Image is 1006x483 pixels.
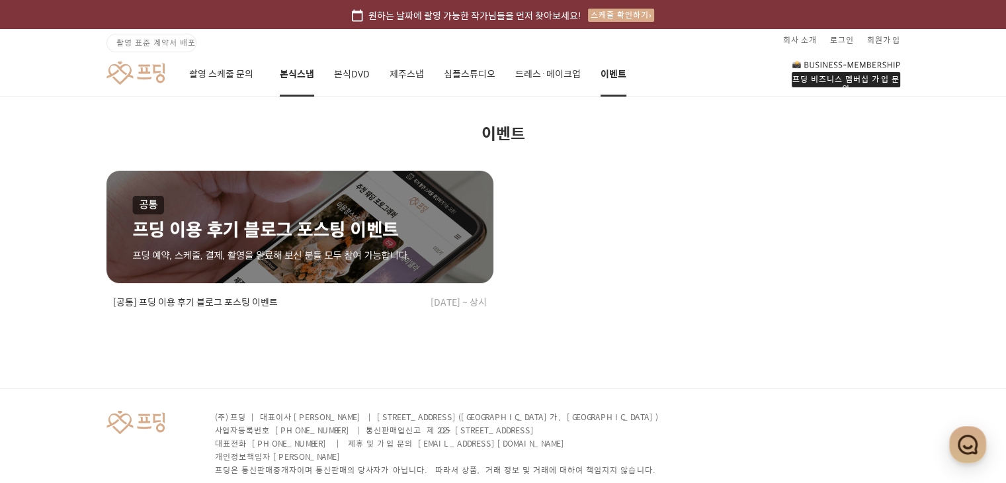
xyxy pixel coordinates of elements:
[280,52,314,97] a: 본식스냅
[215,437,661,450] p: 대표전화 [PHONE_NUMBER] | 제휴 및 가입 문의 [EMAIL_ADDRESS][DOMAIN_NAME]
[792,60,900,87] a: 프딩 비즈니스 멤버십 가입 문의
[4,369,87,402] a: 홈
[204,389,220,400] span: 설정
[215,450,661,463] p: 개인정보책임자 [PERSON_NAME]
[106,34,196,52] a: 촬영 표준 계약서 배포
[867,29,900,50] a: 회원가입
[106,171,493,309] a: [공통] 프딩 이용 후기 블로그 포스팅 이벤트[DATE] ~ 상시
[215,423,661,437] p: 사업자등록번호 [PHONE_NUMBER] | 통신판매업신고 제 2025-[STREET_ADDRESS]
[601,52,626,97] a: 이벤트
[334,52,370,97] a: 본식DVD
[444,52,495,97] a: 심플스튜디오
[431,296,487,309] span: [DATE] ~ 상시
[792,72,900,87] div: 프딩 비즈니스 멤버십 가입 문의
[215,463,661,476] p: 프딩은 통신판매중개자이며 통신판매의 당사자가 아닙니다. 따라서 상품, 거래 정보 및 거래에 대하여 책임지지 않습니다.
[215,410,661,423] p: (주) 프딩 | 대표이사 [PERSON_NAME] | [STREET_ADDRESS]([GEOGRAPHIC_DATA]가, [GEOGRAPHIC_DATA])
[121,390,137,400] span: 대화
[106,125,900,141] h1: 이벤트
[113,296,278,309] h2: [공통] 프딩 이용 후기 블로그 포스팅 이벤트
[116,36,196,48] span: 촬영 표준 계약서 배포
[87,369,171,402] a: 대화
[588,9,654,22] div: 스케줄 확인하기
[189,52,260,97] a: 촬영 스케줄 문의
[368,8,581,22] span: 원하는 날짜에 촬영 가능한 작가님들을 먼저 찾아보세요!
[42,389,50,400] span: 홈
[783,29,817,50] a: 회사 소개
[390,52,424,97] a: 제주스냅
[515,52,581,97] a: 드레스·메이크업
[171,369,254,402] a: 설정
[830,29,854,50] a: 로그인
